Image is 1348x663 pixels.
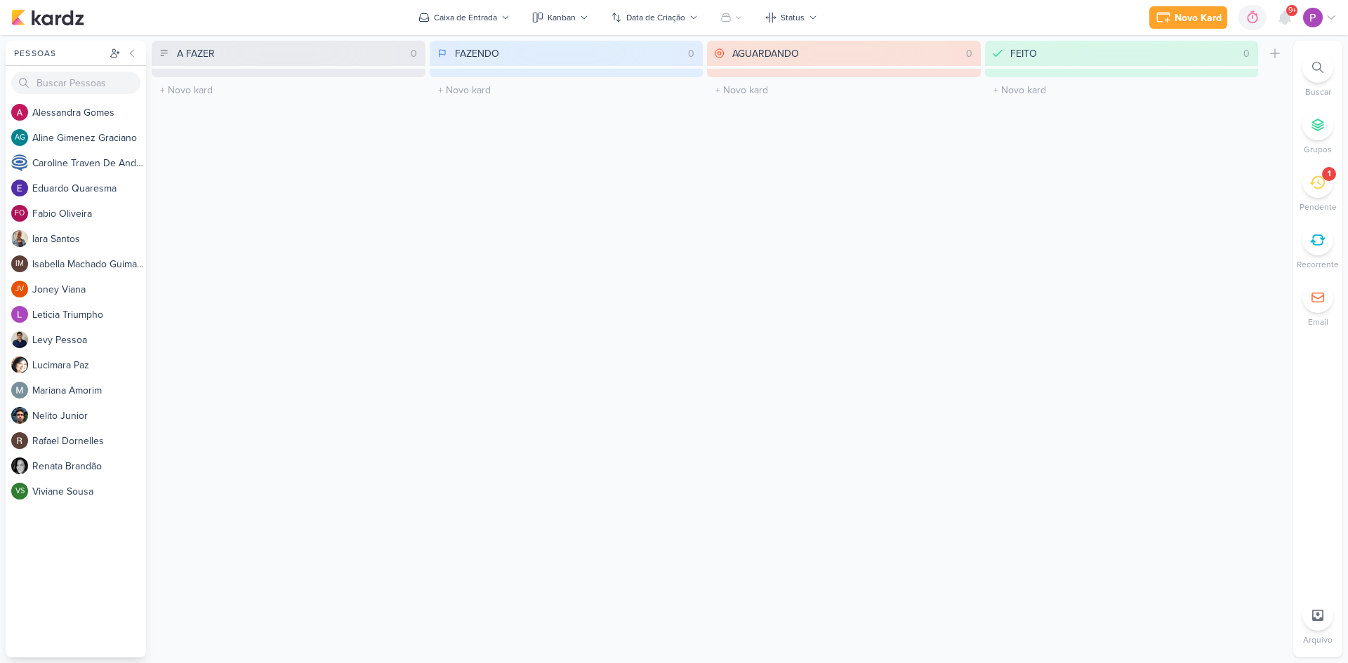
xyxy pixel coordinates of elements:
div: A l e s s a n d r a G o m e s [32,105,146,120]
p: Recorrente [1297,258,1339,271]
div: E d u a r d o Q u a r e s m a [32,181,146,196]
div: 0 [682,46,700,61]
p: Grupos [1304,143,1332,156]
div: J o n e y V i a n a [32,282,146,297]
div: L e t i c i a T r i u m p h o [32,307,146,322]
div: L u c i m a r a P a z [32,358,146,373]
div: Isabella Machado Guimarães [11,255,28,272]
li: Ctrl + F [1293,52,1342,98]
img: Lucimara Paz [11,356,28,373]
img: Eduardo Quaresma [11,180,28,196]
img: Caroline Traven De Andrade [11,154,28,171]
p: VS [15,488,25,495]
p: Email [1308,316,1328,328]
div: 0 [405,46,423,61]
img: Mariana Amorim [11,382,28,399]
img: Alessandra Gomes [11,104,28,121]
div: 1 [1328,168,1330,180]
div: N e l i t o J u n i o r [32,408,146,423]
div: I a r a S a n t o s [32,232,146,246]
p: Buscar [1305,86,1331,98]
div: Pessoas [11,47,107,60]
div: L e v y P e s s o a [32,333,146,347]
div: I s a b e l l a M a c h a d o G u i m a r ã e s [32,257,146,272]
div: R a f a e l D o r n e l l e s [32,434,146,448]
div: 0 [1238,46,1255,61]
img: Nelito Junior [11,407,28,424]
div: M a r i a n a A m o r i m [32,383,146,398]
input: Buscar Pessoas [11,72,140,94]
p: JV [15,286,24,293]
div: A l i n e G i m e n e z G r a c i a n o [32,130,146,145]
input: + Novo kard [710,80,978,100]
div: 0 [960,46,978,61]
img: kardz.app [11,9,84,26]
p: IM [15,260,24,268]
p: Arquivo [1303,634,1333,646]
span: 9+ [1288,5,1296,16]
img: Leticia Triumpho [11,306,28,323]
input: + Novo kard [988,80,1256,100]
img: Rafael Dornelles [11,432,28,449]
input: + Novo kard [432,80,701,100]
input: + Novo kard [154,80,423,100]
p: Pendente [1300,201,1337,213]
div: Viviane Sousa [11,483,28,500]
div: C a r o l i n e T r a v e n D e A n d r a d e [32,156,146,170]
div: Fabio Oliveira [11,205,28,222]
img: Distribuição Time Estratégico [1303,8,1323,27]
div: Novo Kard [1175,11,1222,25]
div: Aline Gimenez Graciano [11,129,28,146]
div: V i v i a n e S o u s a [32,484,146,499]
div: R e n a t a B r a n d ã o [32,459,146,474]
p: AG [15,134,25,142]
img: Iara Santos [11,230,28,247]
img: Levy Pessoa [11,331,28,348]
button: Novo Kard [1149,6,1227,29]
p: FO [15,210,25,217]
div: Joney Viana [11,281,28,297]
img: Renata Brandão [11,457,28,474]
div: F a b i o O l i v e i r a [32,206,146,221]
